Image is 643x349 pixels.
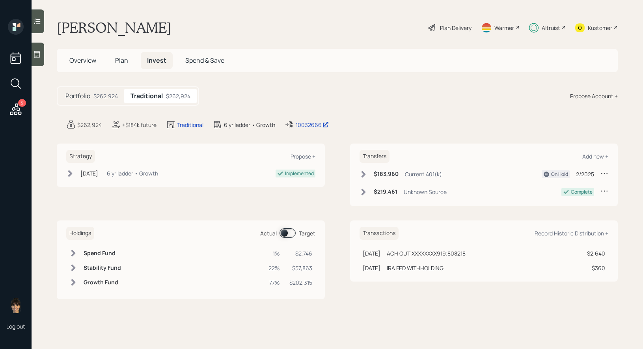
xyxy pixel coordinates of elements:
[374,188,397,195] h6: $219,461
[542,24,560,32] div: Altruist
[535,230,608,237] div: Record Historic Distribution +
[570,92,618,100] div: Propose Account +
[268,264,280,272] div: 22%
[587,249,605,258] div: $2,640
[18,99,26,107] div: 5
[166,92,190,100] div: $262,924
[363,264,380,272] div: [DATE]
[147,56,166,65] span: Invest
[122,121,157,129] div: +$184k future
[576,170,594,178] div: 2/2025
[107,169,158,177] div: 6 yr ladder • Growth
[66,150,95,163] h6: Strategy
[289,278,312,287] div: $202,315
[551,171,568,178] div: On Hold
[360,150,390,163] h6: Transfers
[299,229,315,237] div: Target
[69,56,96,65] span: Overview
[115,56,128,65] span: Plan
[268,249,280,258] div: 1%
[84,250,121,257] h6: Spend Fund
[387,249,466,258] div: ACH OUT XXXXXXXX919;808218
[404,188,447,196] div: Unknown Source
[360,227,399,240] h6: Transactions
[363,249,380,258] div: [DATE]
[8,297,24,313] img: treva-nostdahl-headshot.png
[571,188,593,196] div: Complete
[374,171,399,177] h6: $183,960
[57,19,171,36] h1: [PERSON_NAME]
[84,265,121,271] h6: Stability Fund
[494,24,514,32] div: Warmer
[224,121,275,129] div: 6 yr ladder • Growth
[587,264,605,272] div: $360
[289,249,312,258] div: $2,746
[440,24,472,32] div: Plan Delivery
[66,227,94,240] h6: Holdings
[65,92,90,100] h5: Portfolio
[6,323,25,330] div: Log out
[296,121,329,129] div: 10032666
[285,170,314,177] div: Implemented
[582,153,608,160] div: Add new +
[177,121,203,129] div: Traditional
[80,169,98,177] div: [DATE]
[289,264,312,272] div: $57,863
[260,229,277,237] div: Actual
[405,170,442,178] div: Current 401(k)
[268,278,280,287] div: 77%
[387,264,444,272] div: IRA FED WITHHOLDING
[130,92,163,100] h5: Traditional
[185,56,224,65] span: Spend & Save
[291,153,315,160] div: Propose +
[77,121,102,129] div: $262,924
[93,92,118,100] div: $262,924
[84,279,121,286] h6: Growth Fund
[588,24,612,32] div: Kustomer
